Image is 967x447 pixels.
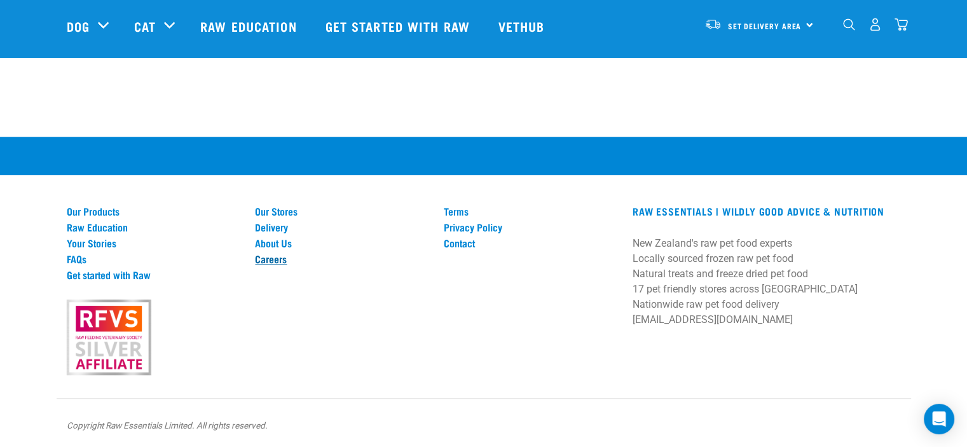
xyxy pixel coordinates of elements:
[188,1,312,52] a: Raw Education
[444,205,617,217] a: Terms
[67,237,240,249] a: Your Stories
[313,1,486,52] a: Get started with Raw
[67,205,240,217] a: Our Products
[444,221,617,233] a: Privacy Policy
[704,18,722,30] img: van-moving.png
[924,404,954,434] div: Open Intercom Messenger
[67,17,90,36] a: Dog
[67,420,268,430] em: Copyright Raw Essentials Limited. All rights reserved.
[633,205,900,217] h3: RAW ESSENTIALS | Wildly Good Advice & Nutrition
[843,18,855,31] img: home-icon-1@2x.png
[255,253,429,265] a: Careers
[633,236,900,327] p: New Zealand's raw pet food experts Locally sourced frozen raw pet food Natural treats and freeze ...
[67,221,240,233] a: Raw Education
[486,1,561,52] a: Vethub
[255,205,429,217] a: Our Stores
[444,237,617,249] a: Contact
[728,24,802,28] span: Set Delivery Area
[255,237,429,249] a: About Us
[868,18,882,31] img: user.png
[134,17,156,36] a: Cat
[895,18,908,31] img: home-icon@2x.png
[67,269,240,280] a: Get started with Raw
[255,221,429,233] a: Delivery
[67,253,240,265] a: FAQs
[61,298,156,378] img: rfvs.png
